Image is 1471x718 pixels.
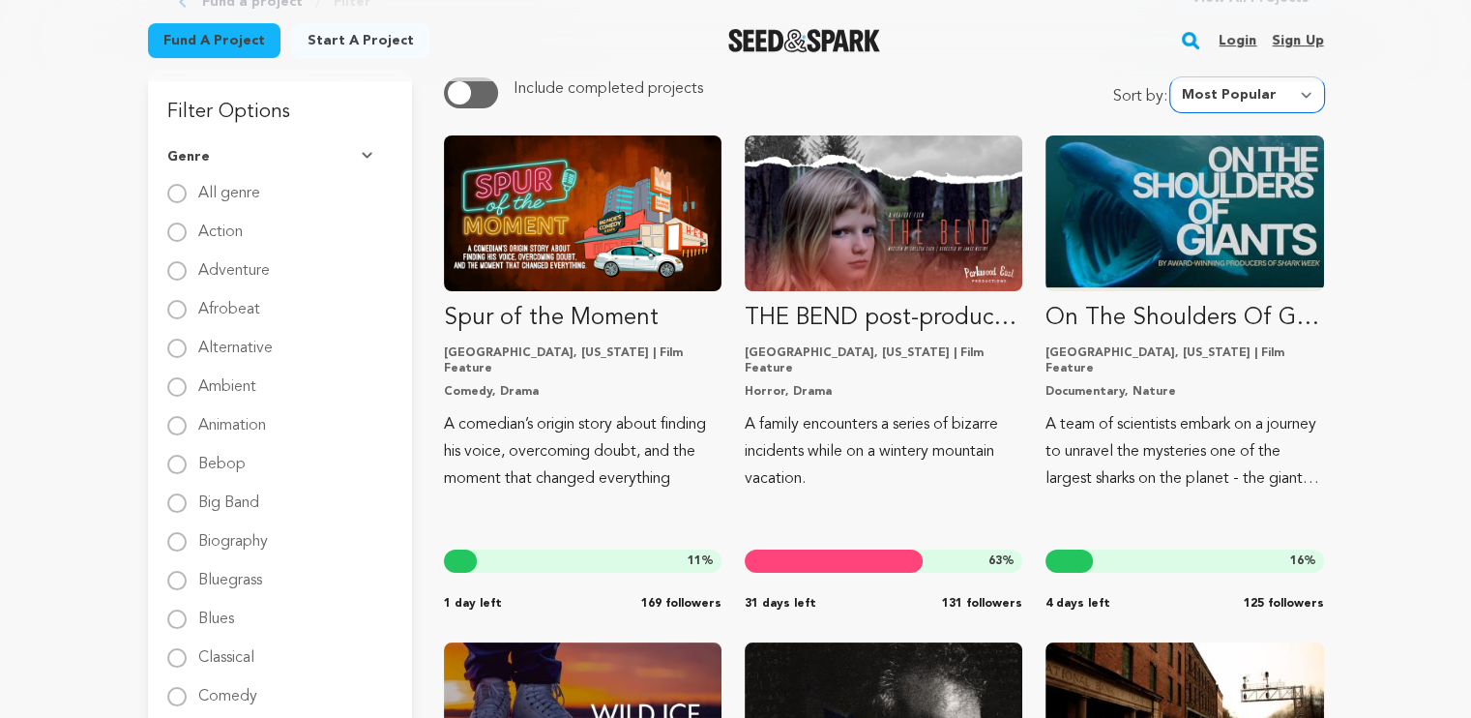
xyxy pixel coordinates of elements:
a: Fund On The Shoulders Of Giants [1045,135,1323,493]
label: Classical [198,635,254,666]
label: Action [198,209,243,240]
label: Big Band [198,480,259,511]
label: Bluegrass [198,557,262,588]
p: Documentary, Nature [1045,384,1323,400]
a: Fund a project [148,23,280,58]
span: 125 followers [1244,596,1324,612]
p: THE BEND post-production [745,303,1022,334]
span: 31 days left [745,596,816,612]
a: Seed&Spark Homepage [728,29,880,52]
label: Alternative [198,325,273,356]
label: Ambient [198,364,256,395]
label: Animation [198,403,266,434]
span: 131 followers [942,596,1022,612]
a: Start a project [292,23,429,58]
label: Bebop [198,441,246,472]
p: A family encounters a series of bizarre incidents while on a wintery mountain vacation. [745,411,1022,493]
p: Spur of the Moment [444,303,721,334]
p: On The Shoulders Of Giants [1045,303,1323,334]
a: Login [1219,25,1256,56]
span: 11 [688,555,701,567]
label: Afrobeat [198,286,260,317]
span: % [1290,553,1316,569]
span: Sort by: [1113,85,1170,112]
p: [GEOGRAPHIC_DATA], [US_STATE] | Film Feature [444,345,721,376]
a: Fund Spur of the Moment [444,135,721,493]
p: Horror, Drama [745,384,1022,400]
span: 63 [988,555,1002,567]
span: % [688,553,714,569]
img: Seed&Spark Arrow Down Icon [362,152,377,162]
p: [GEOGRAPHIC_DATA], [US_STATE] | Film Feature [1045,345,1323,376]
span: % [988,553,1015,569]
label: Blues [198,596,234,627]
label: Adventure [198,248,270,279]
p: A team of scientists embark on a journey to unravel the mysteries one of the largest sharks on th... [1045,411,1323,493]
label: All genre [198,170,260,201]
span: 4 days left [1045,596,1110,612]
span: 16 [1290,555,1304,567]
a: Fund THE BEND post-production [745,135,1022,493]
img: Seed&Spark Logo Dark Mode [728,29,880,52]
label: Comedy [198,673,257,704]
span: Include completed projects [514,81,703,97]
p: [GEOGRAPHIC_DATA], [US_STATE] | Film Feature [745,345,1022,376]
span: 169 followers [641,596,721,612]
h3: Filter Options [148,70,412,132]
button: Genre [167,132,393,182]
span: 1 day left [444,596,502,612]
p: A comedian’s origin story about finding his voice, overcoming doubt, and the moment that changed ... [444,411,721,493]
a: Sign up [1272,25,1323,56]
p: Comedy, Drama [444,384,721,400]
label: Biography [198,519,268,550]
span: Genre [167,147,210,166]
